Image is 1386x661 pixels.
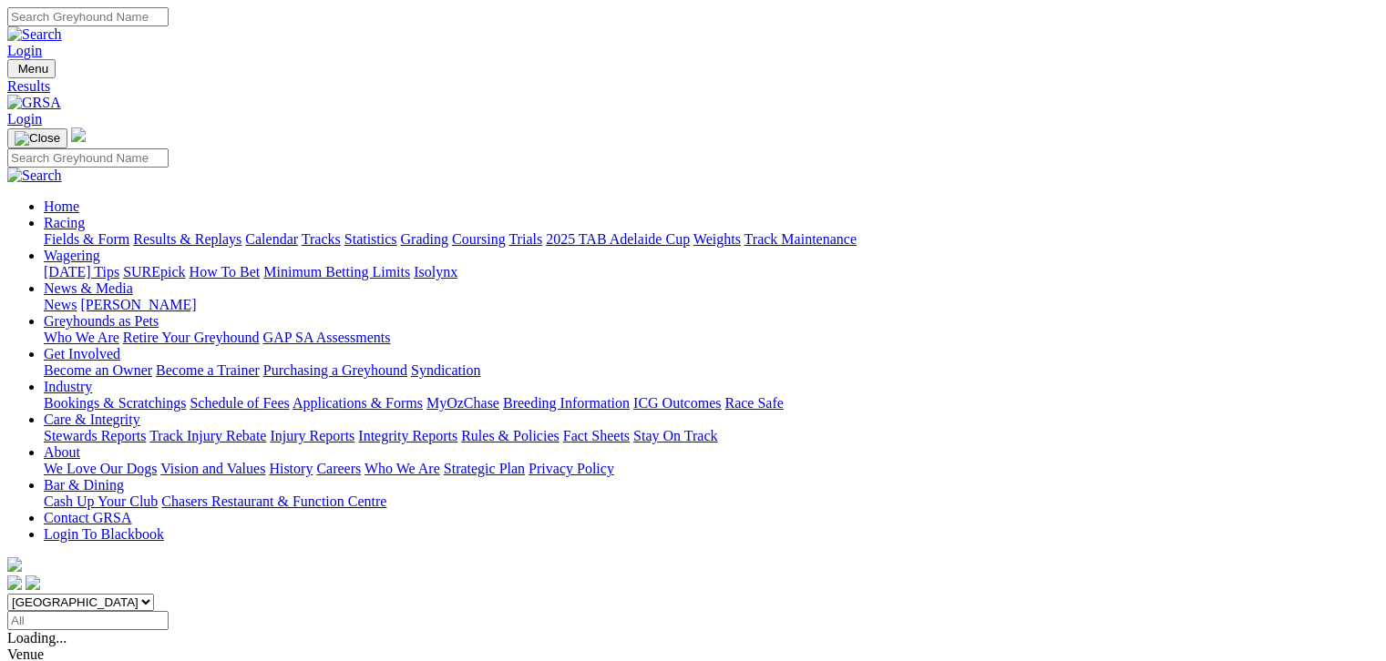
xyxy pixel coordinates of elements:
div: Racing [44,231,1379,248]
a: Integrity Reports [358,428,457,443]
a: Retire Your Greyhound [123,330,260,345]
a: Track Maintenance [744,231,857,247]
a: Weights [693,231,741,247]
a: ICG Outcomes [633,395,721,411]
a: Injury Reports [270,428,354,443]
a: Bookings & Scratchings [44,395,186,411]
a: Cash Up Your Club [44,493,158,509]
a: Grading [401,231,448,247]
div: Get Involved [44,362,1379,379]
a: Track Injury Rebate [149,428,266,443]
a: Industry [44,379,92,394]
a: About [44,444,80,460]
a: Tracks [302,231,341,247]
a: Who We Are [44,330,119,345]
a: Login [7,43,42,58]
a: Vision and Values [160,461,265,476]
a: Home [44,198,79,214]
img: logo-grsa-white.png [7,557,22,572]
a: Become an Owner [44,362,152,378]
img: logo-grsa-white.png [71,127,86,142]
div: Industry [44,395,1379,412]
a: News & Media [44,280,133,296]
div: News & Media [44,297,1379,313]
a: Trials [508,231,542,247]
a: Who We Are [364,461,440,476]
a: Results & Replays [133,231,241,247]
a: Bar & Dining [44,477,124,493]
a: Careers [316,461,361,476]
a: Schedule of Fees [190,395,289,411]
a: Syndication [411,362,480,378]
img: twitter.svg [26,575,40,590]
a: News [44,297,77,312]
span: Menu [18,62,48,76]
a: Stay On Track [633,428,717,443]
img: Close [15,131,60,146]
a: MyOzChase [426,395,499,411]
a: Statistics [344,231,397,247]
a: Login To Blackbook [44,526,164,542]
a: Strategic Plan [444,461,525,476]
a: 2025 TAB Adelaide Cup [546,231,690,247]
a: [DATE] Tips [44,264,119,280]
div: Care & Integrity [44,428,1379,444]
a: Applications & Forms [293,395,423,411]
button: Toggle navigation [7,128,67,148]
a: Stewards Reports [44,428,146,443]
a: [PERSON_NAME] [80,297,196,312]
a: Contact GRSA [44,510,131,525]
input: Search [7,148,169,168]
a: GAP SA Assessments [263,330,391,345]
a: Coursing [452,231,506,247]
div: Bar & Dining [44,493,1379,510]
a: Privacy Policy [529,461,614,476]
a: Get Involved [44,346,120,361]
a: How To Bet [190,264,261,280]
a: Race Safe [724,395,783,411]
a: Wagering [44,248,100,263]
a: Calendar [245,231,298,247]
input: Search [7,7,169,26]
img: GRSA [7,95,61,111]
a: Results [7,78,1379,95]
img: facebook.svg [7,575,22,590]
a: Minimum Betting Limits [263,264,410,280]
img: Search [7,26,62,43]
button: Toggle navigation [7,59,56,78]
a: Purchasing a Greyhound [263,362,407,378]
div: Wagering [44,264,1379,280]
a: Fact Sheets [563,428,630,443]
div: About [44,461,1379,477]
a: Login [7,111,42,127]
input: Select date [7,611,169,630]
a: Become a Trainer [156,362,260,378]
span: Loading... [7,630,67,646]
a: Isolynx [414,264,457,280]
a: Fields & Form [44,231,129,247]
a: SUREpick [123,264,185,280]
a: History [269,461,313,476]
a: Care & Integrity [44,412,140,427]
a: Racing [44,215,85,230]
a: Rules & Policies [461,428,560,443]
img: Search [7,168,62,184]
a: Chasers Restaurant & Function Centre [161,493,386,509]
a: We Love Our Dogs [44,461,157,476]
div: Greyhounds as Pets [44,330,1379,346]
a: Breeding Information [503,395,630,411]
a: Greyhounds as Pets [44,313,159,329]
